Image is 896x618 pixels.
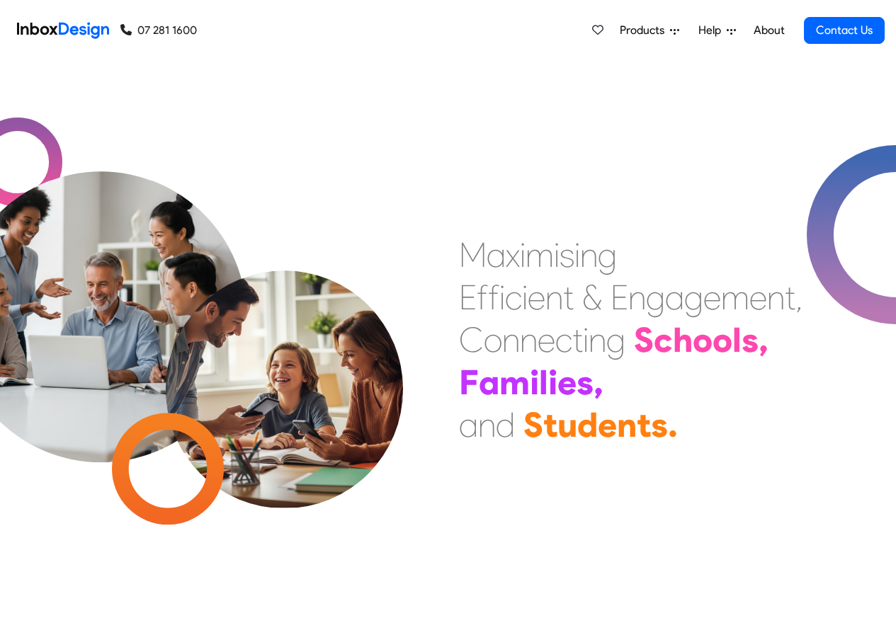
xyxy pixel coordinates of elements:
div: , [594,361,603,404]
div: o [693,319,713,361]
span: Help [698,22,727,39]
div: t [637,404,651,446]
div: h [673,319,693,361]
div: g [598,234,617,276]
div: e [598,404,617,446]
div: n [589,319,606,361]
div: Maximising Efficient & Engagement, Connecting Schools, Families, and Students. [459,234,803,446]
div: m [526,234,554,276]
div: i [522,276,528,319]
div: n [628,276,646,319]
div: t [543,404,557,446]
a: Contact Us [804,17,885,44]
div: e [749,276,767,319]
div: a [479,361,499,404]
div: l [732,319,742,361]
div: C [459,319,484,361]
a: 07 281 1600 [120,22,197,39]
div: . [668,404,678,446]
div: t [563,276,574,319]
div: n [502,319,520,361]
span: Products [620,22,670,39]
div: M [459,234,487,276]
div: i [554,234,560,276]
div: i [520,234,526,276]
div: x [506,234,520,276]
div: g [646,276,665,319]
a: Help [693,16,742,45]
div: n [767,276,785,319]
div: a [459,404,478,446]
div: d [496,404,515,446]
div: t [572,319,583,361]
div: g [606,319,625,361]
div: u [557,404,577,446]
div: F [459,361,479,404]
div: c [505,276,522,319]
div: E [611,276,628,319]
div: g [684,276,703,319]
div: E [459,276,477,319]
div: c [555,319,572,361]
div: e [557,361,577,404]
div: o [484,319,502,361]
div: , [795,276,803,319]
div: s [742,319,759,361]
div: s [651,404,668,446]
a: About [749,16,788,45]
div: o [713,319,732,361]
div: n [617,404,637,446]
div: n [545,276,563,319]
div: S [523,404,543,446]
div: n [580,234,598,276]
div: i [583,319,589,361]
div: s [577,361,594,404]
div: l [539,361,548,404]
div: s [560,234,574,276]
a: Products [614,16,685,45]
div: & [582,276,602,319]
div: i [530,361,539,404]
div: d [577,404,598,446]
div: i [574,234,580,276]
img: parents_with_child.png [136,212,433,508]
div: a [665,276,684,319]
div: e [538,319,555,361]
div: c [654,319,673,361]
div: m [721,276,749,319]
div: t [785,276,795,319]
div: n [478,404,496,446]
div: f [488,276,499,319]
div: , [759,319,769,361]
div: f [477,276,488,319]
div: i [548,361,557,404]
div: a [487,234,506,276]
div: S [634,319,654,361]
div: m [499,361,530,404]
div: i [499,276,505,319]
div: n [520,319,538,361]
div: e [528,276,545,319]
div: e [703,276,721,319]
